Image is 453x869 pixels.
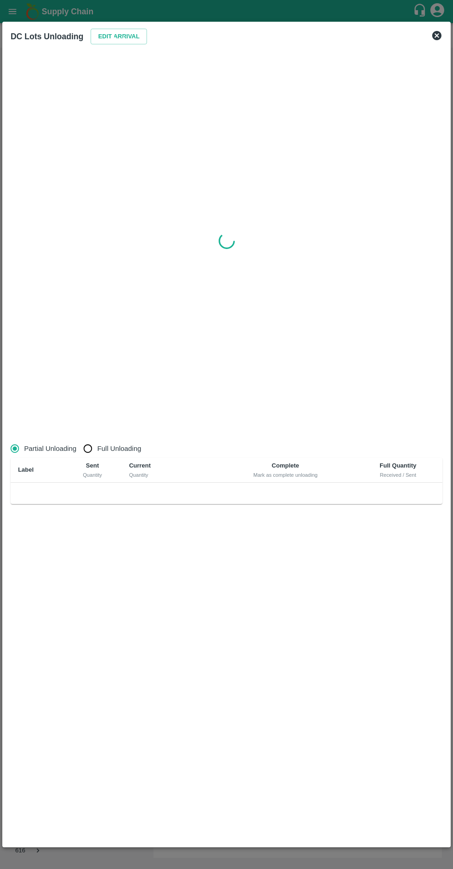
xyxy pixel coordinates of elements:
div: Quantity [129,471,210,479]
div: Received / Sent [361,471,435,479]
b: Sent [86,462,99,469]
div: Mark as complete unloading [225,471,346,479]
b: Label [18,466,34,473]
div: Quantity [71,471,115,479]
b: Full Quantity [380,462,416,469]
span: Full Unloading [98,444,141,454]
b: DC Lots Unloading [11,32,83,41]
b: Current [129,462,151,469]
button: Edit Arrival [91,29,147,45]
span: Partial Unloading [24,444,76,454]
b: Complete [272,462,299,469]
